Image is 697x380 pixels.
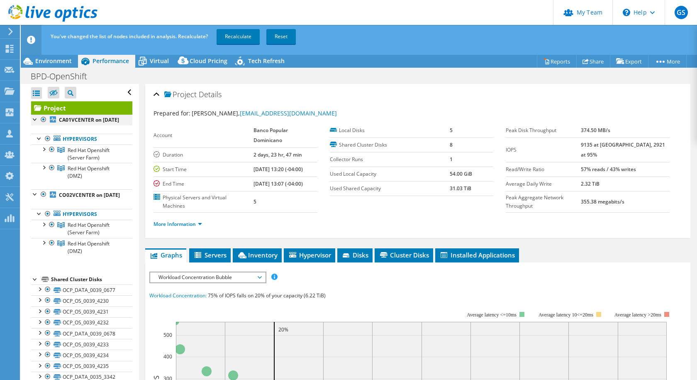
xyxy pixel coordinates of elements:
text: Average latency >20ms [614,312,661,318]
a: OCP_OS_0039_4235 [31,361,132,372]
label: Local Disks [330,126,450,135]
b: 5 [253,198,256,205]
span: Environment [35,57,72,65]
label: Prepared for: [154,109,190,117]
b: 57% reads / 43% writes [581,166,636,173]
span: Cloud Pricing [190,57,227,65]
label: End Time [154,180,253,188]
svg: \n [623,9,630,16]
span: Inventory [237,251,278,259]
b: CA01VCENTER on [DATE] [59,116,119,123]
a: Project [31,101,132,115]
label: Account [154,131,253,140]
a: OCP_OS_0039_4231 [31,306,132,317]
label: Used Local Capacity [330,170,450,178]
a: OCP_OS_0039_4230 [31,295,132,306]
b: CO02VCENTER on [DATE] [59,191,120,199]
span: Cluster Disks [379,251,429,259]
text: 20% [278,326,288,333]
text: 500 [163,331,172,338]
span: Virtual [150,57,169,65]
span: Red Hat Openshift (DMZ) [68,240,110,255]
h1: BPD-OpenShift [27,72,100,81]
a: Recalculate [217,29,260,44]
label: Used Shared Capacity [330,184,450,193]
a: OCP_OS_0039_4232 [31,317,132,328]
tspan: Average latency 10<=20ms [539,312,593,318]
span: Details [199,89,222,99]
b: 31.03 TiB [450,185,471,192]
a: Reset [266,29,296,44]
span: Project [164,91,197,99]
label: Peak Aggregate Network Throughput [506,194,580,210]
span: 75% of IOPS falls on 20% of your capacity (6.22 TiB) [208,292,326,299]
b: 374.50 MB/s [581,127,610,134]
span: Tech Refresh [248,57,285,65]
span: Red Hat Openshift (Server Farm) [68,221,110,236]
b: 1 [450,156,453,163]
b: 2.32 TiB [581,180,600,187]
label: Physical Servers and Virtual Machines [154,194,253,210]
b: 54.00 GiB [450,170,472,177]
span: Workload Concentration: [149,292,207,299]
a: Export [610,55,648,68]
a: Red Hat Openshift (DMZ) [31,238,132,256]
span: Red Hat Openshift (DMZ) [68,165,110,179]
a: OCP_DATA_0039_0677 [31,284,132,295]
span: Performance [93,57,129,65]
a: Red Hat Openshift (Server Farm) [31,145,132,163]
a: More [648,55,687,68]
span: Red Hat Openshift (Server Farm) [68,147,110,161]
label: Start Time [154,165,253,174]
b: [DATE] 13:07 (-04:00) [253,180,303,187]
span: You've changed the list of nodes included in analysis. Recalculate? [51,33,208,40]
label: Average Daily Write [506,180,580,188]
a: Hypervisors [31,134,132,145]
a: Red Hat Openshift (Server Farm) [31,220,132,238]
b: 355.38 megabits/s [581,198,624,205]
label: Shared Cluster Disks [330,141,450,149]
a: Red Hat Openshift (DMZ) [31,163,132,181]
span: Graphs [149,251,182,259]
a: More Information [154,221,202,228]
b: 2 days, 23 hr, 47 min [253,151,302,158]
div: Shared Cluster Disks [51,275,132,284]
tspan: Average latency <=10ms [467,312,517,318]
label: Read/Write Ratio [506,165,580,174]
span: Installed Applications [439,251,515,259]
b: 5 [450,127,453,134]
b: 9135 at [GEOGRAPHIC_DATA], 2921 at 95% [581,141,665,158]
a: Hypervisors [31,209,132,220]
b: Banco Popular Dominicano [253,127,288,144]
a: CO02VCENTER on [DATE] [31,189,132,200]
span: Hypervisor [288,251,331,259]
b: 8 [450,141,453,148]
a: OCP_OS_0039_4234 [31,350,132,360]
span: Workload Concentration Bubble [154,272,261,282]
a: Reports [537,55,577,68]
label: Duration [154,151,253,159]
b: [DATE] 13:20 (-04:00) [253,166,303,173]
label: Collector Runs [330,155,450,164]
a: CA01VCENTER on [DATE] [31,115,132,125]
text: 400 [163,353,172,360]
span: [PERSON_NAME], [192,109,337,117]
a: OCP_OS_0039_4233 [31,339,132,350]
span: Disks [341,251,368,259]
label: Peak Disk Throughput [506,126,580,135]
label: IOPS [506,146,580,154]
span: Servers [193,251,227,259]
span: GS [675,6,688,19]
a: Share [576,55,610,68]
a: [EMAIL_ADDRESS][DOMAIN_NAME] [240,109,337,117]
a: OCP_DATA_0039_0678 [31,328,132,339]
